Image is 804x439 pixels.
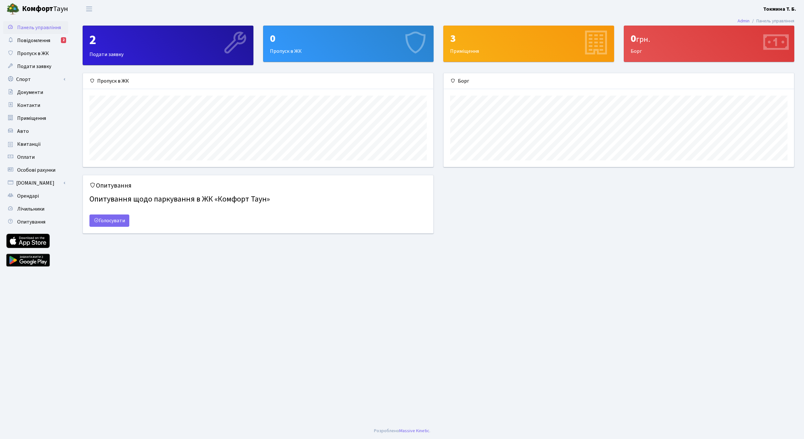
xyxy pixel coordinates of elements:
div: 2 [61,37,66,43]
div: Пропуск в ЖК [83,73,433,89]
div: Подати заявку [83,26,253,65]
div: . [374,427,430,434]
span: Авто [17,128,29,135]
li: Панель управління [750,17,794,25]
span: Контакти [17,102,40,109]
a: Квитанції [3,138,68,151]
div: Борг [444,73,794,89]
a: Опитування [3,215,68,228]
a: Massive Kinetic [399,427,429,434]
span: Повідомлення [17,37,50,44]
a: Повідомлення2 [3,34,68,47]
div: Пропуск в ЖК [263,26,434,62]
a: Авто [3,125,68,138]
div: 2 [89,32,247,48]
span: Подати заявку [17,63,51,70]
span: Опитування [17,218,45,225]
div: Борг [624,26,794,62]
a: Токмина Т. Б. [763,5,796,13]
a: Оплати [3,151,68,164]
a: Приміщення [3,112,68,125]
span: Квитанції [17,141,41,148]
a: Розроблено [374,427,399,434]
a: Пропуск в ЖК [3,47,68,60]
b: Комфорт [22,4,53,14]
button: Переключити навігацію [81,4,97,14]
a: Документи [3,86,68,99]
div: 0 [270,32,427,45]
span: Документи [17,89,43,96]
span: Орендарі [17,192,39,200]
a: Панель управління [3,21,68,34]
a: 0Пропуск в ЖК [263,26,434,62]
a: Спорт [3,73,68,86]
a: 3Приміщення [443,26,614,62]
a: Голосувати [89,214,129,227]
div: 0 [631,32,788,45]
span: Таун [22,4,68,15]
a: Подати заявку [3,60,68,73]
span: Оплати [17,154,35,161]
span: грн. [636,34,650,45]
span: Приміщення [17,115,46,122]
span: Пропуск в ЖК [17,50,49,57]
span: Панель управління [17,24,61,31]
span: Особові рахунки [17,167,55,174]
div: 3 [450,32,607,45]
span: Лічильники [17,205,44,213]
a: [DOMAIN_NAME] [3,177,68,190]
nav: breadcrumb [728,14,804,28]
a: Особові рахунки [3,164,68,177]
b: Токмина Т. Б. [763,6,796,13]
a: Admin [738,17,750,24]
h5: Опитування [89,182,427,190]
img: logo.png [6,3,19,16]
a: Контакти [3,99,68,112]
a: 2Подати заявку [83,26,253,65]
div: Приміщення [444,26,614,62]
a: Орендарі [3,190,68,202]
h4: Опитування щодо паркування в ЖК «Комфорт Таун» [89,192,427,207]
a: Лічильники [3,202,68,215]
